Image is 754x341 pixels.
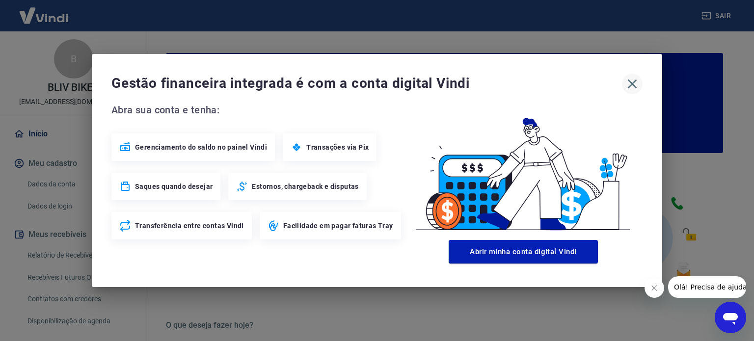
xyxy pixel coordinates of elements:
span: Gestão financeira integrada é com a conta digital Vindi [111,74,622,93]
span: Estornos, chargeback e disputas [252,182,358,191]
button: Abrir minha conta digital Vindi [449,240,598,263]
span: Gerenciamento do saldo no painel Vindi [135,142,267,152]
iframe: Fechar mensagem [645,278,664,298]
span: Facilidade em pagar faturas Tray [283,221,393,231]
iframe: Mensagem da empresa [668,276,746,298]
span: Olá! Precisa de ajuda? [6,7,82,15]
span: Saques quando desejar [135,182,213,191]
img: Good Billing [404,102,643,236]
span: Transferência entre contas Vindi [135,221,244,231]
span: Transações via Pix [306,142,369,152]
iframe: Botão para abrir a janela de mensagens [715,302,746,333]
span: Abra sua conta e tenha: [111,102,404,118]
